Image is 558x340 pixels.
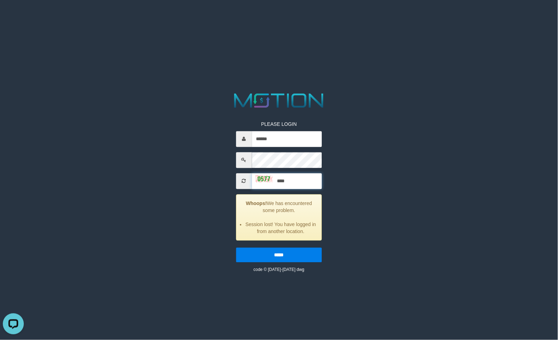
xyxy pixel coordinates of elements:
[246,200,267,206] strong: Whoops!
[236,121,322,128] p: PLEASE LOGIN
[3,3,24,24] button: Open LiveChat chat widget
[245,221,316,235] li: Session lost! You have logged in from another location.
[253,267,304,272] small: code © [DATE]-[DATE] dwg
[236,194,322,240] div: We has encountered some problem.
[255,176,273,183] img: captcha
[230,91,328,110] img: MOTION_logo.png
